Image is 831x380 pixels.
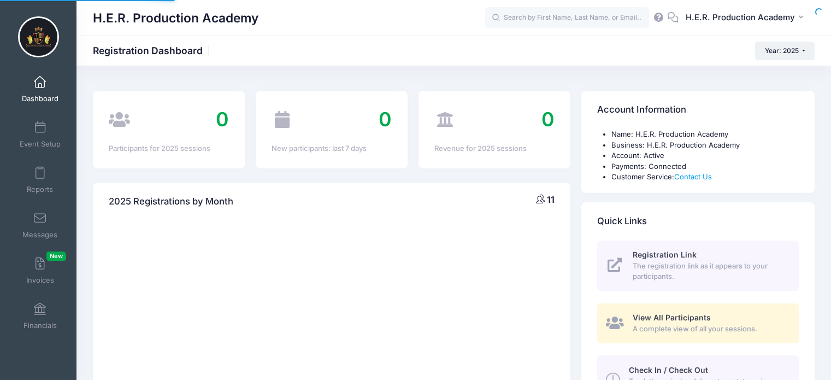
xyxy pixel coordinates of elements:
[611,172,799,183] li: Customer Service:
[541,107,555,131] span: 0
[547,194,555,205] span: 11
[14,252,66,290] a: InvoicesNew
[633,261,786,282] span: The registration link as it appears to your participants.
[272,143,392,154] div: New participants: last 7 days
[27,185,53,194] span: Reports
[611,150,799,161] li: Account: Active
[765,46,799,55] span: Year: 2025
[23,321,57,330] span: Financials
[216,107,229,131] span: 0
[633,313,711,322] span: View All Participants
[26,276,54,285] span: Invoices
[22,94,58,103] span: Dashboard
[597,241,799,291] a: Registration Link The registration link as it appears to your participants.
[22,230,57,239] span: Messages
[93,45,212,56] h1: Registration Dashboard
[379,107,392,131] span: 0
[14,297,66,335] a: Financials
[14,70,66,108] a: Dashboard
[633,324,786,335] span: A complete view of all your sessions.
[93,5,258,31] h1: H.E.R. Production Academy
[109,143,229,154] div: Participants for 2025 sessions
[611,129,799,140] li: Name: H.E.R. Production Academy
[18,16,59,57] img: H.E.R. Production Academy
[20,139,61,149] span: Event Setup
[629,365,708,375] span: Check In / Check Out
[755,42,815,60] button: Year: 2025
[597,95,686,126] h4: Account Information
[14,161,66,199] a: Reports
[597,206,647,237] h4: Quick Links
[485,7,649,29] input: Search by First Name, Last Name, or Email...
[46,252,66,261] span: New
[109,186,233,217] h4: 2025 Registrations by Month
[686,11,795,24] span: H.E.R. Production Academy
[14,206,66,244] a: Messages
[14,115,66,154] a: Event Setup
[679,5,815,31] button: H.E.R. Production Academy
[674,172,712,181] a: Contact Us
[597,303,799,343] a: View All Participants A complete view of all your sessions.
[611,140,799,151] li: Business: H.E.R. Production Academy
[611,161,799,172] li: Payments: Connected
[434,143,555,154] div: Revenue for 2025 sessions
[633,250,697,259] span: Registration Link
